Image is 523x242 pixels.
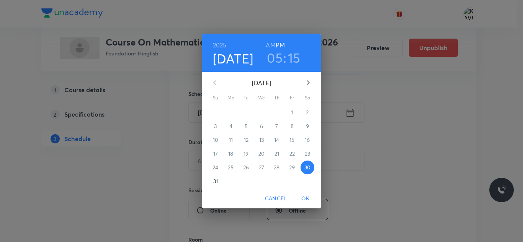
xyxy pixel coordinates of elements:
[213,50,253,67] button: [DATE]
[265,194,287,203] span: Cancel
[262,192,290,206] button: Cancel
[209,174,222,188] button: 31
[293,192,318,206] button: OK
[209,94,222,102] span: Su
[296,194,315,203] span: OK
[213,40,227,50] button: 2025
[301,94,314,102] span: Sa
[285,94,299,102] span: Fr
[239,94,253,102] span: Tu
[267,50,283,66] button: 05
[255,94,268,102] span: We
[304,164,311,171] p: 30
[213,177,218,185] p: 31
[270,94,284,102] span: Th
[283,50,286,66] h3: :
[276,40,285,50] button: PM
[224,78,299,88] p: [DATE]
[224,94,238,102] span: Mo
[288,50,301,66] button: 15
[301,161,314,174] button: 30
[266,40,275,50] button: AM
